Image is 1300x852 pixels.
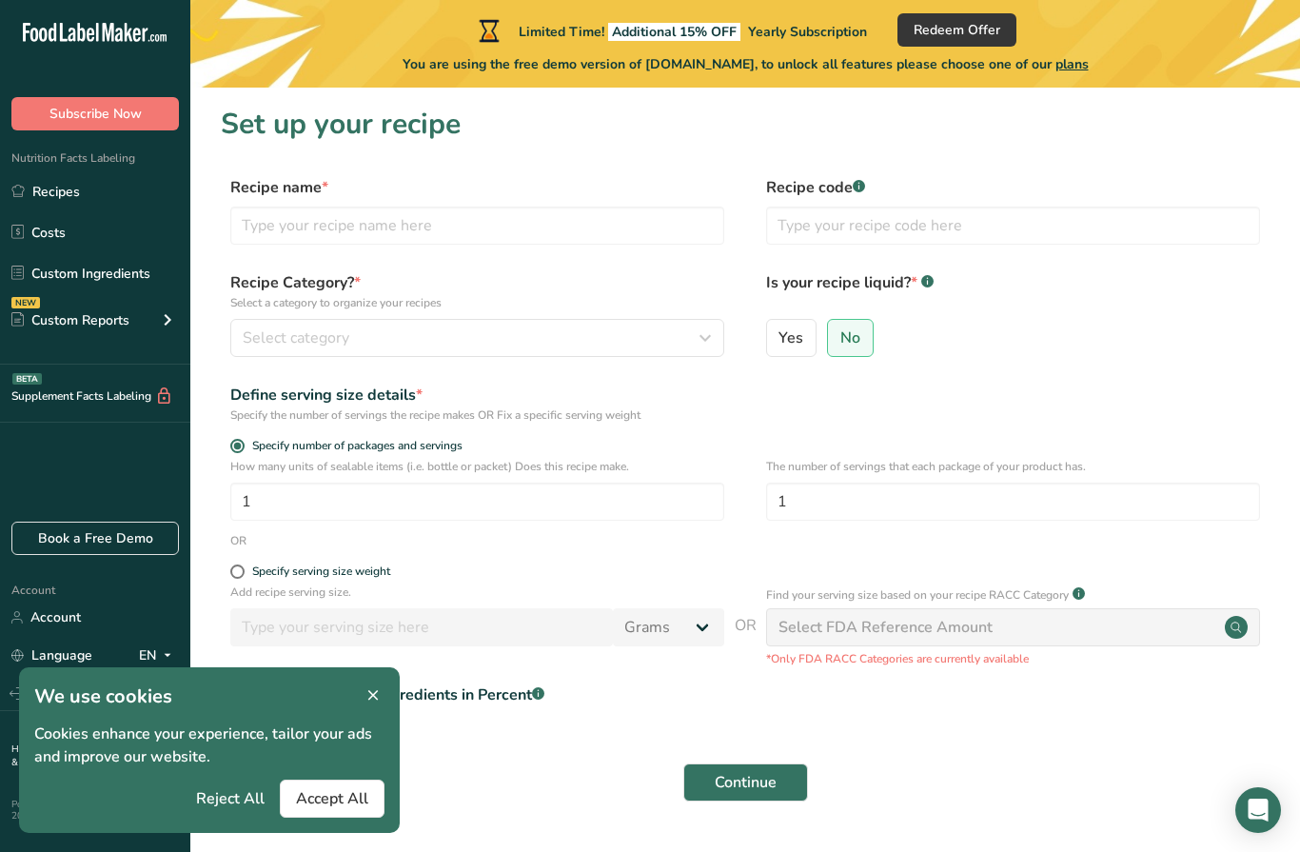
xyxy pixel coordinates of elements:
[243,327,349,349] span: Select category
[914,20,1000,40] span: Redeem Offer
[230,384,724,406] div: Define serving size details
[139,644,179,667] div: EN
[296,787,368,810] span: Accept All
[766,650,1260,667] p: *Only FDA RACC Categories are currently available
[280,780,384,818] button: Accept All
[840,328,860,347] span: No
[683,763,808,802] button: Continue
[766,207,1260,245] input: Type your recipe code here
[230,608,613,646] input: Type your serving size here
[897,13,1016,47] button: Redeem Offer
[34,683,384,711] h1: We use cookies
[245,439,463,453] span: Specify number of packages and servings
[181,780,280,818] button: Reject All
[221,103,1270,146] h1: Set up your recipe
[403,54,1089,74] span: You are using the free demo version of [DOMAIN_NAME], to unlock all features please choose one of...
[778,328,803,347] span: Yes
[285,684,544,706] div: Input Recipe ingredients in Percent
[11,743,178,769] a: Terms & Conditions .
[230,271,724,311] label: Recipe Category?
[230,532,246,549] div: OR
[715,771,777,794] span: Continue
[475,19,867,42] div: Limited Time!
[196,787,265,810] span: Reject All
[12,373,42,385] div: BETA
[11,743,79,756] a: Hire an Expert .
[49,104,142,124] span: Subscribe Now
[230,458,724,475] p: How many units of sealable items (i.e. bottle or packet) Does this recipe make.
[766,176,1260,199] label: Recipe code
[766,271,1260,311] label: Is your recipe liquid?
[778,616,993,639] div: Select FDA Reference Amount
[735,614,757,667] span: OR
[748,23,867,41] span: Yearly Subscription
[230,406,724,424] div: Specify the number of servings the recipe makes OR Fix a specific serving weight
[230,207,724,245] input: Type your recipe name here
[252,565,390,579] div: Specify serving size weight
[1055,55,1089,73] span: plans
[11,310,129,330] div: Custom Reports
[766,458,1260,475] p: The number of servings that each package of your product has.
[11,799,179,822] div: Powered By FoodLabelMaker © 2025 All Rights Reserved
[766,586,1069,604] p: Find your serving size based on your recipe RACC Category
[230,176,724,199] label: Recipe name
[1235,787,1281,833] div: Open Intercom Messenger
[230,294,724,311] p: Select a category to organize your recipes
[11,97,179,130] button: Subscribe Now
[230,319,724,357] button: Select category
[230,584,724,601] p: Add recipe serving size.
[11,297,40,308] div: NEW
[34,723,384,768] p: Cookies enhance your experience, tailor your ads and improve our website.
[11,639,92,672] a: Language
[608,23,740,41] span: Additional 15% OFF
[11,522,179,555] a: Book a Free Demo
